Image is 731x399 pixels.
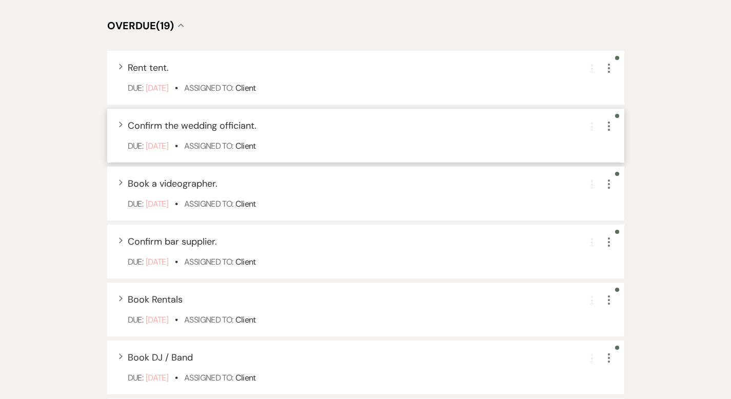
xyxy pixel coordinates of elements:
span: Due: [128,372,143,383]
span: Client [235,141,255,151]
span: [DATE] [146,314,168,325]
span: Assigned To: [184,372,233,383]
b: • [175,83,177,93]
span: Due: [128,256,143,267]
span: Confirm bar supplier. [128,235,217,248]
b: • [175,198,177,209]
span: Overdue (19) [107,19,174,32]
b: • [175,314,177,325]
span: Client [235,198,255,209]
span: Book a videographer. [128,177,218,190]
span: Client [235,314,255,325]
span: [DATE] [146,83,168,93]
span: Assigned To: [184,314,233,325]
button: Confirm the wedding officiant. [128,121,256,130]
button: Overdue(19) [107,21,184,31]
span: Due: [128,141,143,151]
button: Book Rentals [128,295,183,304]
span: [DATE] [146,141,168,151]
span: Client [235,372,255,383]
span: Due: [128,83,143,93]
button: Book DJ / Band [128,353,193,362]
span: Due: [128,314,143,325]
b: • [175,141,177,151]
span: Confirm the wedding officiant. [128,119,256,132]
span: Rent tent. [128,62,169,74]
span: Book Rentals [128,293,183,306]
span: Book DJ / Band [128,351,193,364]
span: Due: [128,198,143,209]
button: Confirm bar supplier. [128,237,217,246]
span: [DATE] [146,372,168,383]
span: Client [235,256,255,267]
button: Rent tent. [128,63,169,72]
span: Assigned To: [184,198,233,209]
button: Book a videographer. [128,179,218,188]
span: [DATE] [146,198,168,209]
span: Assigned To: [184,83,233,93]
b: • [175,372,177,383]
span: Assigned To: [184,256,233,267]
span: Assigned To: [184,141,233,151]
span: [DATE] [146,256,168,267]
span: Client [235,83,255,93]
b: • [175,256,177,267]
